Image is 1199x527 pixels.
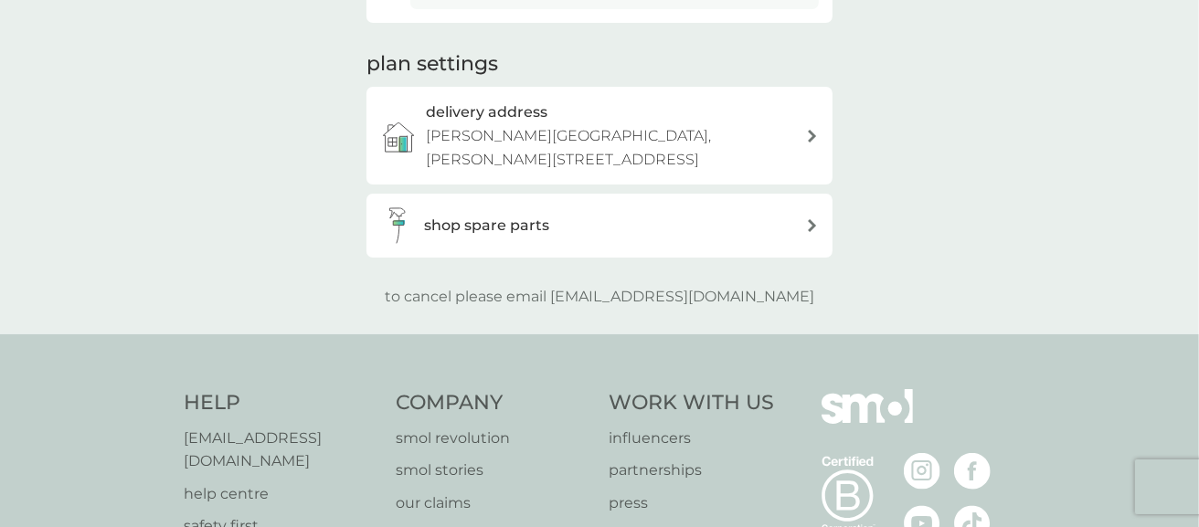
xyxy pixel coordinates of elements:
[184,427,378,473] a: [EMAIL_ADDRESS][DOMAIN_NAME]
[385,285,814,309] p: to cancel please email [EMAIL_ADDRESS][DOMAIN_NAME]
[609,491,774,515] a: press
[397,491,591,515] a: our claims
[397,458,591,482] a: smol stories
[366,87,833,184] a: delivery address[PERSON_NAME][GEOGRAPHIC_DATA], [PERSON_NAME][STREET_ADDRESS]
[426,124,806,171] p: [PERSON_NAME][GEOGRAPHIC_DATA], [PERSON_NAME][STREET_ADDRESS]
[426,100,547,124] h3: delivery address
[609,389,774,417] h4: Work With Us
[822,389,913,451] img: smol
[184,482,378,506] a: help centre
[366,50,498,79] h2: plan settings
[424,214,549,237] h3: shop spare parts
[366,194,833,258] button: shop spare parts
[954,453,991,490] img: visit the smol Facebook page
[397,427,591,450] a: smol revolution
[904,453,940,490] img: visit the smol Instagram page
[397,389,591,417] h4: Company
[609,427,774,450] a: influencers
[609,458,774,482] a: partnerships
[184,389,378,417] h4: Help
